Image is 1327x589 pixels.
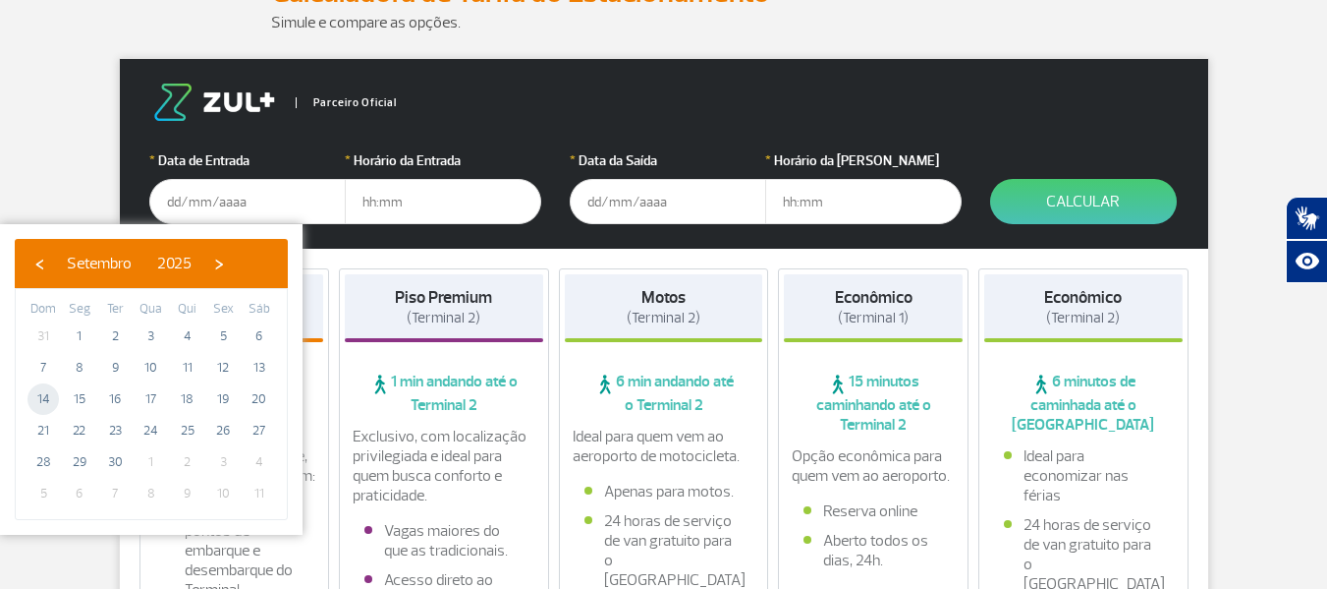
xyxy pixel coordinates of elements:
span: 3 [207,446,239,478]
th: weekday [62,299,98,321]
span: 28 [28,446,59,478]
input: hh:mm [345,179,541,224]
span: 30 [99,446,131,478]
span: 25 [172,415,203,446]
p: Ideal para quem vem ao aeroporto de motocicleta. [573,427,755,466]
input: hh:mm [765,179,962,224]
input: dd/mm/aaaa [570,179,766,224]
span: 21 [28,415,59,446]
span: (Terminal 2) [407,309,480,327]
span: 1 [64,321,95,352]
span: 19 [207,383,239,415]
span: 2025 [157,254,192,273]
span: 8 [64,352,95,383]
bs-datepicker-navigation-view: ​ ​ ​ [25,251,234,270]
span: 16 [99,383,131,415]
th: weekday [241,299,277,321]
button: Abrir tradutor de língua de sinais. [1286,197,1327,240]
span: 2 [99,321,131,352]
span: 26 [207,415,239,446]
li: Vagas maiores do que as tradicionais. [364,521,524,560]
strong: Econômico [1044,287,1122,308]
button: Abrir recursos assistivos. [1286,240,1327,283]
img: logo-zul.png [149,84,279,121]
p: Simule e compare as opções. [271,11,1057,34]
span: (Terminal 2) [627,309,700,327]
th: weekday [26,299,62,321]
span: 7 [28,352,59,383]
span: 10 [136,352,167,383]
span: 11 [172,352,203,383]
span: 6 minutos de caminhada até o [GEOGRAPHIC_DATA] [984,372,1183,435]
li: Ideal para economizar nas férias [1004,446,1163,505]
span: 11 [244,478,275,509]
button: Calcular [990,179,1177,224]
span: (Terminal 2) [1046,309,1120,327]
li: Aberto todos os dias, 24h. [803,531,943,570]
span: 20 [244,383,275,415]
label: Horário da [PERSON_NAME] [765,150,962,171]
span: 5 [207,321,239,352]
span: 4 [172,321,203,352]
span: 29 [64,446,95,478]
strong: Piso Premium [395,287,492,308]
span: 15 [64,383,95,415]
p: Opção econômica para quem vem ao aeroporto. [792,446,955,486]
span: 23 [99,415,131,446]
span: 10 [207,478,239,509]
th: weekday [205,299,242,321]
label: Data da Saída [570,150,766,171]
span: (Terminal 1) [838,309,909,327]
span: 6 [244,321,275,352]
span: 6 min andando até o Terminal 2 [565,372,763,415]
span: Setembro [67,254,132,273]
span: 6 [64,478,95,509]
span: 14 [28,383,59,415]
input: dd/mm/aaaa [149,179,346,224]
span: 2 [172,446,203,478]
span: 8 [136,478,167,509]
span: 27 [244,415,275,446]
strong: Econômico [835,287,912,308]
span: 18 [172,383,203,415]
p: Exclusivo, com localização privilegiada e ideal para quem busca conforto e praticidade. [353,427,535,505]
button: › [204,249,234,278]
span: 4 [244,446,275,478]
span: 7 [99,478,131,509]
span: 17 [136,383,167,415]
span: 24 [136,415,167,446]
span: 5 [28,478,59,509]
li: Apenas para motos. [584,482,744,501]
span: 31 [28,321,59,352]
strong: Motos [641,287,686,308]
th: weekday [169,299,205,321]
span: 15 minutos caminhando até o Terminal 2 [784,372,963,435]
span: 22 [64,415,95,446]
span: 1 [136,446,167,478]
span: Parceiro Oficial [296,97,397,108]
span: 9 [99,352,131,383]
span: 13 [244,352,275,383]
span: 12 [207,352,239,383]
th: weekday [97,299,134,321]
span: 1 min andando até o Terminal 2 [345,372,543,415]
span: 9 [172,478,203,509]
button: Setembro [54,249,144,278]
button: 2025 [144,249,204,278]
label: Data de Entrada [149,150,346,171]
label: Horário da Entrada [345,150,541,171]
li: Reserva online [803,501,943,521]
span: 3 [136,321,167,352]
div: Plugin de acessibilidade da Hand Talk. [1286,197,1327,283]
button: ‹ [25,249,54,278]
th: weekday [134,299,170,321]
